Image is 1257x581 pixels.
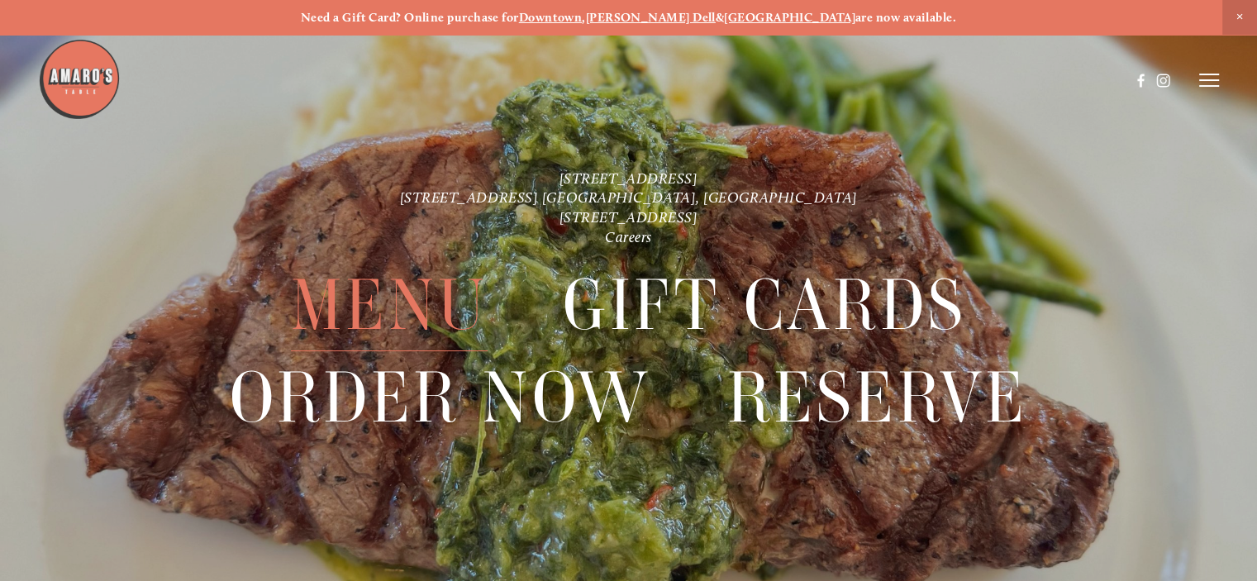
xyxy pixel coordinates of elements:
a: [STREET_ADDRESS] [559,169,698,187]
img: Amaro's Table [38,38,121,121]
strong: Need a Gift Card? Online purchase for [301,10,519,25]
span: Order Now [230,352,652,444]
span: Gift Cards [563,260,966,351]
a: [GEOGRAPHIC_DATA] [724,10,855,25]
span: Menu [291,260,488,351]
a: Downtown [519,10,583,25]
a: Reserve [726,352,1027,443]
a: Careers [605,228,652,246]
a: [PERSON_NAME] Dell [586,10,716,25]
span: Reserve [726,352,1027,444]
strong: , [582,10,585,25]
a: Menu [291,260,488,350]
strong: are now available. [855,10,956,25]
a: Order Now [230,352,652,443]
a: [STREET_ADDRESS] [559,208,698,226]
a: Gift Cards [563,260,966,350]
a: [STREET_ADDRESS] [GEOGRAPHIC_DATA], [GEOGRAPHIC_DATA] [400,188,858,207]
strong: & [716,10,724,25]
